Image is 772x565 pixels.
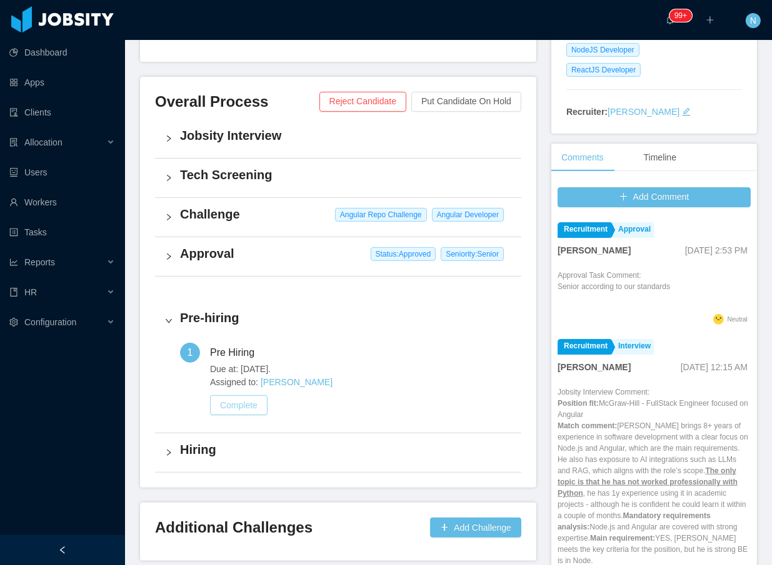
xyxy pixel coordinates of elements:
span: [DATE] 2:53 PM [685,245,748,255]
a: Recruitment [558,222,611,238]
i: icon: bell [666,16,674,24]
i: icon: right [165,317,173,325]
i: icon: right [165,214,173,221]
button: Put Candidate On Hold [411,92,521,112]
p: Senior according to our standards [558,281,670,292]
h4: Pre-hiring [180,309,511,327]
a: [PERSON_NAME] [261,377,333,387]
a: Approval [612,222,654,238]
i: icon: right [165,174,173,182]
a: Interview [612,339,654,355]
div: icon: rightHiring [155,433,521,472]
span: Neutral [728,316,748,323]
h3: Additional Challenges [155,518,425,538]
i: icon: book [9,288,18,297]
div: Approval Task Comment: [558,270,670,311]
span: NodeJS Developer [566,43,639,57]
a: icon: auditClients [9,100,115,125]
span: Angular Developer [432,208,504,222]
span: Due at: [DATE]. [210,363,511,376]
a: icon: appstoreApps [9,70,115,95]
sup: 1661 [669,9,692,22]
div: Timeline [634,144,686,172]
h4: Tech Screening [180,166,511,184]
i: icon: right [165,253,173,260]
i: icon: plus [706,16,714,24]
i: icon: line-chart [9,258,18,267]
span: Allocation [24,137,63,147]
span: Status: Approved [371,247,436,261]
strong: Mandatory requirements analysis: [558,511,711,531]
strong: [PERSON_NAME] [558,362,631,372]
a: icon: userWorkers [9,190,115,215]
i: icon: setting [9,318,18,327]
a: [PERSON_NAME] [608,107,679,117]
span: Assigned to: [210,376,511,389]
i: icon: right [165,135,173,142]
span: [DATE] 12:15 AM [681,362,748,372]
i: icon: solution [9,138,18,147]
button: Complete [210,395,268,415]
span: HR [24,287,37,297]
span: 1 [188,347,193,358]
div: icon: rightApproval [155,237,521,276]
a: icon: profileTasks [9,220,115,245]
strong: Match comment: [558,421,617,430]
i: icon: right [165,449,173,456]
i: icon: edit [682,107,691,116]
h3: Overall Process [155,92,319,112]
h4: Jobsity Interview [180,127,511,144]
div: Pre Hiring [210,343,264,363]
button: icon: plusAdd Challenge [430,518,521,538]
a: Complete [210,400,268,410]
h4: Hiring [180,441,511,458]
ins: The only topic is that he has not worked professionally with Python [558,466,738,498]
h4: Challenge [180,205,511,223]
span: ReactJS Developer [566,63,641,77]
div: icon: rightChallenge [155,198,521,237]
h4: Approval [180,245,511,262]
span: Seniority: Senior [441,247,504,261]
a: icon: pie-chartDashboard [9,40,115,65]
div: Comments [551,144,614,172]
button: Reject Candidate [319,92,406,112]
button: icon: plusAdd Comment [558,187,751,207]
a: Recruitment [558,339,611,355]
span: Configuration [24,317,76,327]
span: N [750,13,756,28]
strong: Recruiter: [566,107,608,117]
span: Reports [24,257,55,267]
strong: Position fit: [558,399,599,408]
div: icon: rightJobsity Interview [155,119,521,158]
strong: Main requirement: [590,534,655,543]
strong: [PERSON_NAME] [558,245,631,255]
span: Angular Repo Challenge [335,208,427,222]
div: icon: rightPre-hiring [155,302,521,340]
div: icon: rightTech Screening [155,159,521,197]
a: icon: robotUsers [9,160,115,185]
